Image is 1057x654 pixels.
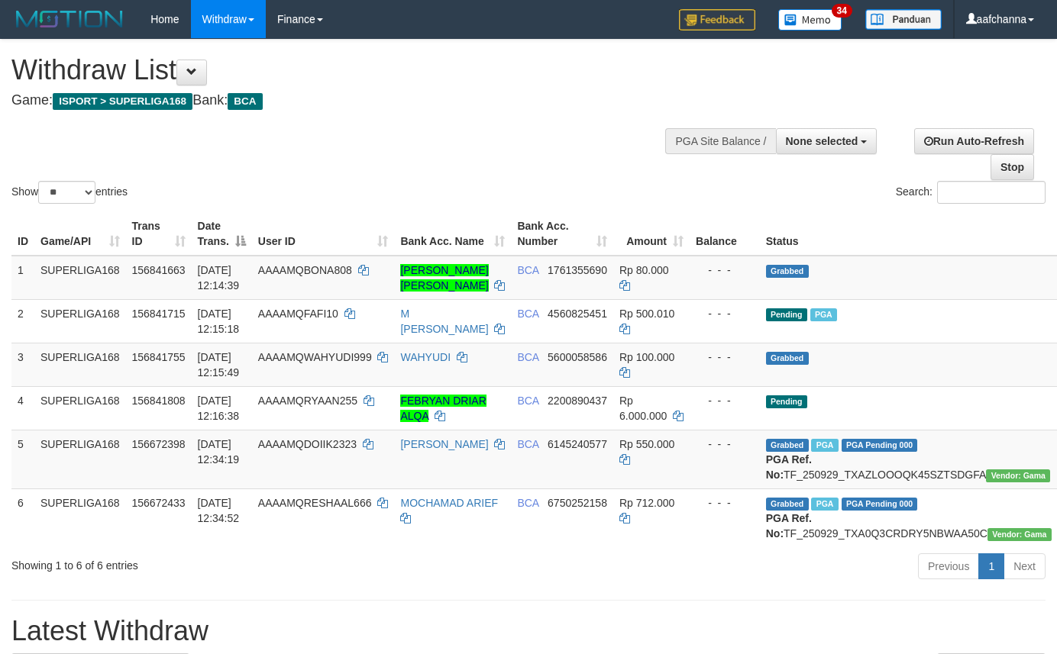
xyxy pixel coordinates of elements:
img: Button%20Memo.svg [778,9,842,31]
span: [DATE] 12:34:19 [198,438,240,466]
select: Showentries [38,181,95,204]
span: AAAAMQRESHAAL666 [258,497,372,509]
th: User ID: activate to sort column ascending [252,212,395,256]
th: Bank Acc. Name: activate to sort column ascending [394,212,511,256]
th: Amount: activate to sort column ascending [613,212,690,256]
span: BCA [517,395,538,407]
span: Grabbed [766,352,809,365]
span: BCA [517,497,538,509]
td: 5 [11,430,34,488]
span: [DATE] 12:34:52 [198,497,240,524]
th: Bank Acc. Number: activate to sort column ascending [511,212,613,256]
div: - - - [696,437,754,452]
span: Pending [766,395,807,408]
a: Stop [991,154,1034,180]
h1: Latest Withdraw [11,616,1046,646]
label: Show entries [11,181,128,204]
span: BCA [228,93,262,110]
span: [DATE] 12:16:38 [198,395,240,422]
a: FEBRYAN DRIAR ALQA [400,395,486,422]
div: PGA Site Balance / [665,128,775,154]
a: [PERSON_NAME] [PERSON_NAME] [400,264,488,292]
span: Grabbed [766,439,809,452]
span: BCA [517,351,538,363]
a: [PERSON_NAME] [400,438,488,450]
span: AAAAMQBONA808 [258,264,352,276]
span: Marked by aafsoycanthlai [811,439,838,452]
span: Copy 6750252158 to clipboard [548,497,607,509]
td: SUPERLIGA168 [34,299,126,343]
span: Copy 5600058586 to clipboard [548,351,607,363]
span: 156841808 [132,395,186,407]
span: None selected [786,135,858,147]
span: BCA [517,264,538,276]
span: [DATE] 12:15:49 [198,351,240,379]
button: None selected [776,128,878,154]
span: [DATE] 12:14:39 [198,264,240,292]
span: BCA [517,308,538,320]
h1: Withdraw List [11,55,690,85]
td: SUPERLIGA168 [34,256,126,300]
span: Rp 6.000.000 [619,395,667,422]
a: M [PERSON_NAME] [400,308,488,335]
span: Copy 1761355690 to clipboard [548,264,607,276]
b: PGA Ref. No: [766,512,812,540]
span: 156841663 [132,264,186,276]
span: AAAAMQWAHYUDI999 [258,351,372,363]
td: 2 [11,299,34,343]
img: Feedback.jpg [679,9,755,31]
span: Copy 2200890437 to clipboard [548,395,607,407]
span: Marked by aafsoycanthlai [810,308,837,321]
th: ID [11,212,34,256]
span: 156672433 [132,497,186,509]
span: AAAAMQDOIIK2323 [258,438,357,450]
th: Trans ID: activate to sort column ascending [126,212,192,256]
span: 156841715 [132,308,186,320]
span: [DATE] 12:15:18 [198,308,240,335]
span: 34 [832,4,852,18]
div: - - - [696,350,754,365]
span: PGA Pending [842,498,918,511]
th: Game/API: activate to sort column ascending [34,212,126,256]
a: WAHYUDI [400,351,451,363]
span: Vendor URL: https://trx31.1velocity.biz [986,469,1050,482]
b: PGA Ref. No: [766,453,812,481]
a: Run Auto-Refresh [914,128,1034,154]
td: SUPERLIGA168 [34,343,126,386]
span: BCA [517,438,538,450]
td: SUPERLIGA168 [34,430,126,488]
span: Rp 100.000 [619,351,674,363]
span: Grabbed [766,265,809,278]
span: 156672398 [132,438,186,450]
span: Rp 80.000 [619,264,669,276]
div: - - - [696,306,754,321]
td: SUPERLIGA168 [34,488,126,547]
div: - - - [696,263,754,278]
th: Balance [690,212,760,256]
span: Copy 6145240577 to clipboard [548,438,607,450]
span: Pending [766,308,807,321]
span: Vendor URL: https://trx31.1velocity.biz [988,528,1052,541]
a: Previous [918,553,979,579]
span: Copy 4560825451 to clipboard [548,308,607,320]
span: AAAAMQRYAAN255 [258,395,357,407]
td: 1 [11,256,34,300]
span: Grabbed [766,498,809,511]
h4: Game: Bank: [11,93,690,108]
div: - - - [696,495,754,511]
a: MOCHAMAD ARIEF [400,497,498,509]
span: PGA Pending [842,439,918,452]
th: Date Trans.: activate to sort column descending [192,212,252,256]
a: Next [1004,553,1046,579]
td: SUPERLIGA168 [34,386,126,430]
img: MOTION_logo.png [11,8,128,31]
span: ISPORT > SUPERLIGA168 [53,93,192,110]
td: 6 [11,488,34,547]
img: panduan.png [865,9,942,30]
label: Search: [896,181,1046,204]
td: 3 [11,343,34,386]
span: 156841755 [132,351,186,363]
div: Showing 1 to 6 of 6 entries [11,552,429,573]
a: 1 [978,553,1004,579]
span: Rp 712.000 [619,497,674,509]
